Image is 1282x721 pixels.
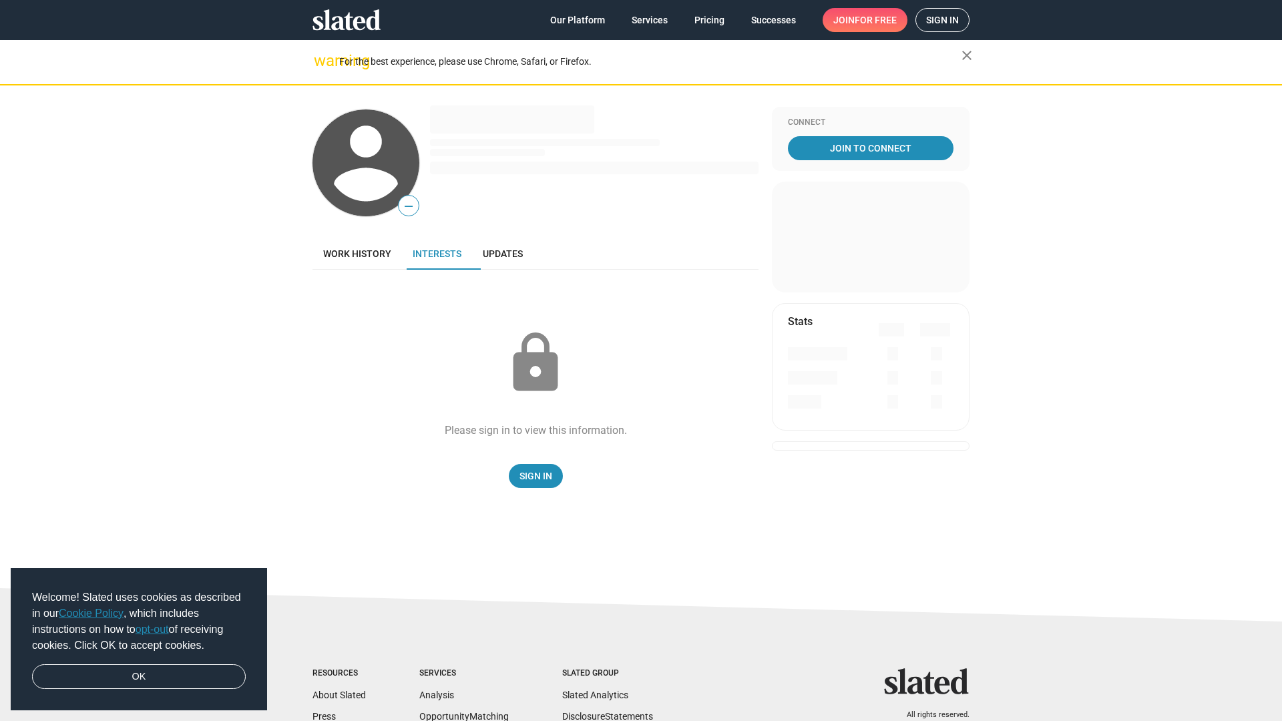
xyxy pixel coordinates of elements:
mat-icon: close [959,47,975,63]
a: opt-out [136,624,169,635]
span: Successes [751,8,796,32]
mat-icon: lock [502,330,569,397]
a: Services [621,8,678,32]
span: Interests [413,248,461,259]
div: For the best experience, please use Chrome, Safari, or Firefox. [339,53,961,71]
a: Join To Connect [788,136,953,160]
div: cookieconsent [11,568,267,711]
span: Join To Connect [791,136,951,160]
span: Join [833,8,897,32]
span: Sign In [519,464,552,488]
a: Updates [472,238,533,270]
a: Sign in [915,8,970,32]
a: Successes [740,8,807,32]
span: Our Platform [550,8,605,32]
div: Services [419,668,509,679]
span: for free [855,8,897,32]
a: Analysis [419,690,454,700]
a: About Slated [312,690,366,700]
span: Pricing [694,8,724,32]
div: Connect [788,117,953,128]
a: Sign In [509,464,563,488]
span: Work history [323,248,391,259]
a: Pricing [684,8,735,32]
span: — [399,198,419,215]
div: Please sign in to view this information. [445,423,627,437]
a: Cookie Policy [59,608,124,619]
mat-card-title: Stats [788,314,813,328]
a: Work history [312,238,402,270]
span: Updates [483,248,523,259]
span: Welcome! Slated uses cookies as described in our , which includes instructions on how to of recei... [32,589,246,654]
a: Slated Analytics [562,690,628,700]
a: dismiss cookie message [32,664,246,690]
a: Joinfor free [823,8,907,32]
a: Interests [402,238,472,270]
span: Sign in [926,9,959,31]
div: Slated Group [562,668,653,679]
div: Resources [312,668,366,679]
a: Our Platform [540,8,616,32]
span: Services [632,8,668,32]
mat-icon: warning [314,53,330,69]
